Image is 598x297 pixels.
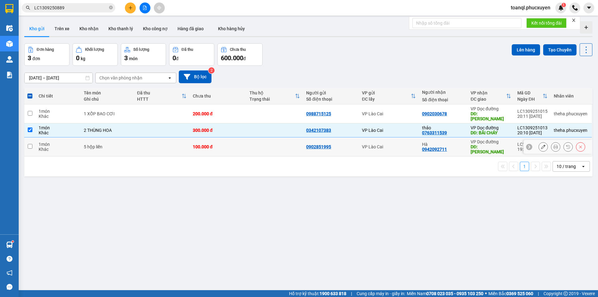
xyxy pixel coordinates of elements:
[179,70,211,83] button: Bộ lọc
[7,284,12,290] span: message
[3,18,63,40] span: Gửi hàng [GEOGRAPHIC_DATA]: Hotline:
[558,5,564,11] img: icon-new-feature
[134,88,190,104] th: Toggle SortBy
[50,21,74,36] button: Trên xe
[422,111,447,116] div: 0902030678
[39,93,78,98] div: Chi tiết
[84,97,131,102] div: Ghi chú
[554,128,589,133] div: theha.phucxuyen
[243,56,246,61] span: đ
[6,41,13,47] img: warehouse-icon
[193,144,243,149] div: 100.000 đ
[249,97,295,102] div: Trạng thái
[554,111,589,116] div: theha.phucxuyen
[362,90,411,95] div: VP gửi
[140,2,150,13] button: file-add
[81,56,85,61] span: kg
[538,290,539,297] span: |
[562,3,565,7] span: 1
[218,26,245,31] span: Kho hàng hủy
[517,97,543,102] div: Ngày ĐH
[520,162,529,171] button: 1
[306,97,356,102] div: Số điện thoại
[3,24,63,35] strong: 024 3236 3236 -
[471,125,511,130] div: VP Dọc đường
[506,291,533,296] strong: 0369 525 060
[7,256,12,262] span: question-circle
[173,21,209,36] button: Hàng đã giao
[85,47,104,52] div: Khối lượng
[6,242,13,248] img: warehouse-icon
[471,130,511,135] div: DĐ: BÃI CHÁY
[554,93,589,98] div: Nhân viên
[572,5,578,11] img: phone-icon
[306,144,331,149] div: 0902851995
[512,44,540,55] button: Lên hàng
[173,54,176,62] span: 0
[76,54,79,62] span: 0
[32,56,40,61] span: đơn
[5,4,13,13] img: logo-vxr
[362,128,416,133] div: VP Lào Cai
[471,90,506,95] div: VP nhận
[562,3,566,7] sup: 1
[208,67,215,74] sup: 2
[422,125,464,130] div: thảo
[362,144,416,149] div: VP Lào Cai
[471,97,506,102] div: ĐC giao
[128,6,133,10] span: plus
[351,290,352,297] span: |
[407,290,483,297] span: Miền Nam
[246,88,303,104] th: Toggle SortBy
[221,54,243,62] span: 600.000
[359,88,419,104] th: Toggle SortBy
[514,88,551,104] th: Toggle SortBy
[26,6,30,10] span: search
[12,241,14,242] sup: 1
[572,18,576,22] span: close
[39,147,78,152] div: Khác
[37,47,54,52] div: Đơn hàng
[517,130,548,135] div: 20:10 [DATE]
[422,147,447,152] div: 0942092711
[7,3,59,17] strong: Công ty TNHH Phúc Xuyên
[109,5,113,11] span: close-circle
[471,144,511,154] div: DĐ: Hạ Long
[84,128,131,133] div: 2 THÙNG HOA
[103,21,138,36] button: Kho thanh lý
[138,21,173,36] button: Kho công nợ
[167,75,172,80] svg: open
[306,111,331,116] div: 0988715125
[6,72,13,78] img: solution-icon
[6,42,60,58] span: Gửi hàng Hạ Long: Hotline:
[289,290,346,297] span: Hỗ trợ kỹ thuật:
[517,109,548,114] div: LC1309251015
[193,128,243,133] div: 300.000 đ
[109,6,113,9] span: close-circle
[154,2,165,13] button: aim
[193,111,243,116] div: 200.000 đ
[471,111,511,121] div: DĐ: HẠ LONG
[157,6,161,10] span: aim
[39,125,78,130] div: 1 món
[517,142,548,147] div: LC1309251010
[471,139,511,144] div: VP Dọc đường
[169,43,214,66] button: Đã thu0đ
[24,21,50,36] button: Kho gửi
[182,47,193,52] div: Đã thu
[84,144,131,149] div: 5 hộp liền
[28,54,31,62] span: 3
[306,90,356,95] div: Người gửi
[357,290,405,297] span: Cung cấp máy in - giấy in:
[125,2,136,13] button: plus
[230,47,246,52] div: Chưa thu
[422,130,447,135] div: 0763311539
[84,90,131,95] div: Tên món
[426,291,483,296] strong: 0708 023 035 - 0935 103 250
[13,29,62,40] strong: 0888 827 827 - 0848 827 827
[526,18,567,28] button: Kết nối tổng đài
[471,106,511,111] div: VP Dọc đường
[74,21,103,36] button: Kho nhận
[320,291,346,296] strong: 1900 633 818
[39,114,78,119] div: Khác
